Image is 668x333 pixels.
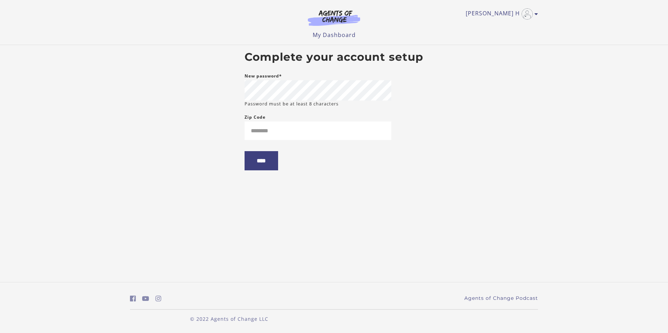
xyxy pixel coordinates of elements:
img: Agents of Change Logo [300,10,368,26]
h2: Complete your account setup [245,51,423,64]
a: https://www.youtube.com/c/AgentsofChangeTestPrepbyMeaganMitchell (Open in a new window) [142,294,149,304]
label: Zip Code [245,113,266,121]
a: My Dashboard [313,31,356,39]
i: https://www.youtube.com/c/AgentsofChangeTestPrepbyMeaganMitchell (Open in a new window) [142,295,149,302]
i: https://www.facebook.com/groups/aswbtestprep (Open in a new window) [130,295,136,302]
a: https://www.facebook.com/groups/aswbtestprep (Open in a new window) [130,294,136,304]
a: https://www.instagram.com/agentsofchangeprep/ (Open in a new window) [155,294,161,304]
label: New password* [245,72,282,80]
p: © 2022 Agents of Change LLC [130,315,328,323]
small: Password must be at least 8 characters [245,101,339,107]
a: Agents of Change Podcast [464,295,538,302]
i: https://www.instagram.com/agentsofchangeprep/ (Open in a new window) [155,295,161,302]
a: Toggle menu [466,8,535,20]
